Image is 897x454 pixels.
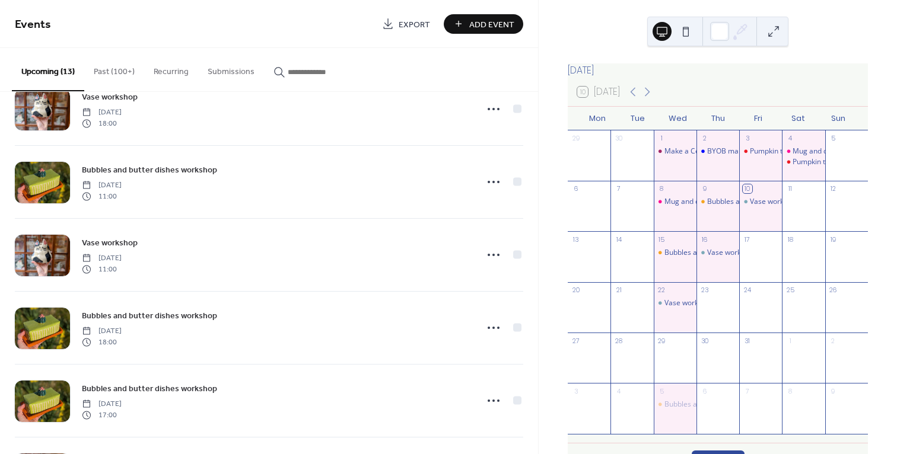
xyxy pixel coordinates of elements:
div: Mon [577,107,618,130]
span: Vase workshop [82,237,138,250]
div: Vase workshop [707,248,757,258]
div: 8 [785,386,794,395]
div: 2 [829,336,838,345]
div: Sat [778,107,819,130]
div: Vase workshop [696,248,739,258]
a: Vase workshop [82,90,138,104]
div: Vase workshop [750,197,800,207]
span: Export [399,18,430,31]
span: 18:00 [82,337,122,347]
div: 26 [829,286,838,295]
div: [DATE] [568,63,868,78]
span: Events [15,13,51,36]
div: Mug and coaster workshop [664,197,754,207]
div: Bubbles and butter dishes workshop [707,197,827,207]
div: Pumpkin tea light workshop [739,146,782,156]
div: 30 [614,134,623,143]
div: 24 [743,286,752,295]
span: 11:00 [82,264,122,274]
a: Bubbles and butter dishes workshop [82,163,217,177]
div: Sun [818,107,858,130]
div: 22 [657,286,666,295]
button: Add Event [444,14,523,34]
div: 12 [829,184,838,193]
span: [DATE] [82,253,122,264]
div: Make a Ceramic Oil burner [654,146,696,156]
div: Vase workshop [654,298,696,308]
span: [DATE] [82,326,122,337]
div: 5 [657,386,666,395]
div: 3 [743,134,752,143]
div: 9 [829,386,838,395]
div: Wed [658,107,698,130]
div: 1 [785,336,794,345]
div: Pumpkin tea light workshop [750,146,841,156]
div: Vase workshop [664,298,714,308]
div: BYOB make a mug [707,146,769,156]
div: Mug and coaster workshop [654,197,696,207]
div: 6 [571,184,580,193]
div: 8 [657,184,666,193]
div: Make a Ceramic Oil burner [664,146,753,156]
a: Vase workshop [82,236,138,250]
div: 14 [614,235,623,244]
div: Tue [618,107,658,130]
div: 15 [657,235,666,244]
div: 4 [785,134,794,143]
div: 29 [657,336,666,345]
span: Vase workshop [82,91,138,104]
div: Fri [738,107,778,130]
div: 31 [743,336,752,345]
button: Upcoming (13) [12,48,84,91]
div: Bubbles and butter dishes workshop [664,248,784,258]
div: Bubbles and butter dishes workshop [654,399,696,410]
div: 11 [785,184,794,193]
span: 11:00 [82,191,122,202]
div: 7 [614,184,623,193]
button: Submissions [198,48,264,90]
div: 10 [743,184,752,193]
span: Bubbles and butter dishes workshop [82,383,217,395]
span: [DATE] [82,399,122,410]
div: Bubbles and butter dishes workshop [664,399,784,410]
div: 28 [614,336,623,345]
button: Past (100+) [84,48,144,90]
span: 18:00 [82,118,122,129]
div: 25 [785,286,794,295]
div: Thu [698,107,738,130]
div: 7 [743,386,752,395]
a: Bubbles and butter dishes workshop [82,382,217,395]
div: 5 [829,134,838,143]
span: 17:00 [82,410,122,420]
div: 2 [700,134,709,143]
div: BYOB make a mug [696,146,739,156]
button: Recurring [144,48,198,90]
div: 30 [700,336,709,345]
div: Bubbles and butter dishes workshop [654,248,696,258]
div: 1 [657,134,666,143]
div: 4 [614,386,623,395]
div: 9 [700,184,709,193]
div: 13 [571,235,580,244]
div: Pumpkin tea light workshop [793,157,883,167]
div: 17 [743,235,752,244]
div: 18 [785,235,794,244]
div: 23 [700,286,709,295]
span: [DATE] [82,180,122,191]
div: 21 [614,286,623,295]
div: 6 [700,386,709,395]
div: Mug and coaster workshop [782,146,825,156]
div: Bubbles and butter dishes workshop [696,197,739,207]
span: [DATE] [82,107,122,118]
div: 29 [571,134,580,143]
div: Mug and coaster workshop [793,146,882,156]
span: Bubbles and butter dishes workshop [82,310,217,322]
span: Bubbles and butter dishes workshop [82,164,217,177]
a: Export [373,14,439,34]
div: 3 [571,386,580,395]
div: 19 [829,235,838,244]
div: Pumpkin tea light workshop [782,157,825,167]
div: Vase workshop [739,197,782,207]
span: Add Event [469,18,514,31]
